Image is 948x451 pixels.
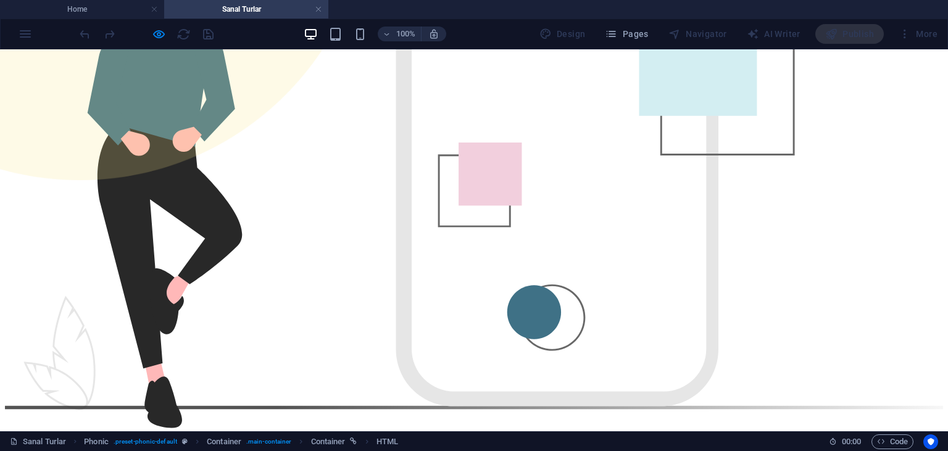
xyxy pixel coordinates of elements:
span: 00 00 [842,434,861,449]
span: Code [877,434,908,449]
a: Click to cancel selection. Double-click to open Pages [10,434,66,449]
span: Click to select. Double-click to edit [84,434,109,449]
nav: breadcrumb [84,434,398,449]
span: : [850,437,852,446]
span: Click to select. Double-click to edit [376,434,398,449]
button: Usercentrics [923,434,938,449]
span: Click to select. Double-click to edit [207,434,241,449]
i: On resize automatically adjust zoom level to fit chosen device. [428,28,439,39]
h6: Session time [829,434,862,449]
h6: 100% [396,27,416,41]
span: . main-container [246,434,291,449]
i: This element is a customizable preset [182,438,188,445]
span: . preset-phonic-default [114,434,177,449]
button: Code [871,434,913,449]
i: This element is linked [350,438,357,445]
span: Pages [605,28,648,40]
h4: Sanal Turlar [164,2,328,16]
button: 100% [378,27,422,41]
button: Pages [600,24,653,44]
span: Click to select. Double-click to edit [311,434,346,449]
